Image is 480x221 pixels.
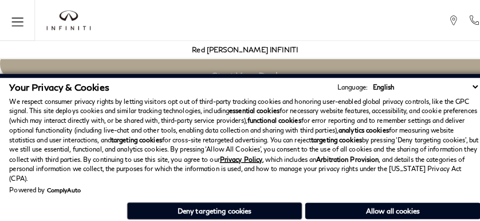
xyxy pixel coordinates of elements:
[242,114,295,122] strong: functional cookies
[46,183,79,189] a: ComplyAuto
[124,198,296,215] button: Deny targeting cookies
[215,152,257,160] a: Privacy Policy
[188,44,292,53] a: Red [PERSON_NAME] INFINITI
[332,123,381,131] strong: analytics cookies
[46,10,89,30] a: infiniti
[9,80,107,91] span: Your Privacy & Cookies
[299,199,471,215] button: Allow all cookies
[9,95,471,180] p: We respect consumer privacy rights by letting visitors opt out of third-party tracking cookies an...
[310,152,371,160] strong: Arbitration Provision
[225,104,274,112] strong: essential cookies
[208,68,273,79] span: Start Your Deal
[363,80,471,90] select: Language Select
[305,133,355,141] strong: targeting cookies
[331,82,360,88] div: Language:
[46,10,89,30] img: INFINITI
[9,183,79,189] div: Powered by
[109,133,159,141] strong: targeting cookies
